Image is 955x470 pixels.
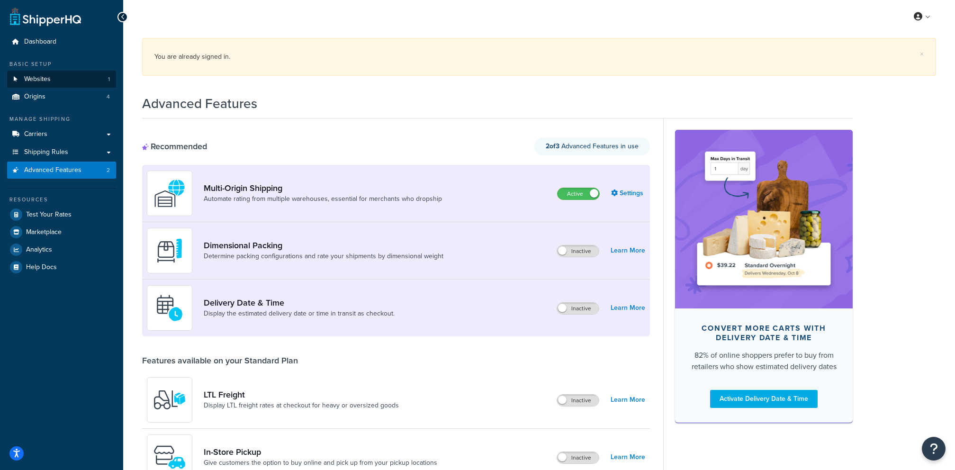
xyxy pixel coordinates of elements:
[153,234,186,267] img: DTVBYsAAAAAASUVORK5CYII=
[107,166,110,174] span: 2
[922,437,946,461] button: Open Resource Center
[7,196,116,204] div: Resources
[690,323,838,342] div: Convert more carts with delivery date & time
[204,401,399,410] a: Display LTL freight rates at checkout for heavy or oversized goods
[204,389,399,400] a: LTL Freight
[7,162,116,179] a: Advanced Features2
[107,93,110,101] span: 4
[611,301,645,315] a: Learn More
[204,447,437,457] a: In-Store Pickup
[204,252,443,261] a: Determine packing configurations and rate your shipments by dimensional weight
[710,389,818,407] a: Activate Delivery Date & Time
[24,93,45,101] span: Origins
[611,393,645,407] a: Learn More
[26,263,57,271] span: Help Docs
[7,241,116,258] a: Analytics
[689,144,838,294] img: feature-image-ddt-36eae7f7280da8017bfb280eaccd9c446f90b1fe08728e4019434db127062ab4.png
[557,303,599,314] label: Inactive
[204,194,442,204] a: Automate rating from multiple warehouses, essential for merchants who dropship
[108,75,110,83] span: 1
[204,458,437,468] a: Give customers the option to buy online and pick up from your pickup locations
[546,141,639,151] span: Advanced Features in use
[153,383,186,416] img: y79ZsPf0fXUFUhFXDzUgf+ktZg5F2+ohG75+v3d2s1D9TjoU8PiyCIluIjV41seZevKCRuEjTPPOKHJsQcmKCXGdfprl3L4q7...
[142,94,257,113] h1: Advanced Features
[153,177,186,210] img: WatD5o0RtDAAAAAElFTkSuQmCC
[611,187,645,200] a: Settings
[24,148,68,156] span: Shipping Rules
[7,224,116,241] a: Marketplace
[557,452,599,463] label: Inactive
[7,71,116,88] li: Websites
[154,50,924,63] div: You are already signed in.
[920,50,924,58] a: ×
[7,259,116,276] a: Help Docs
[26,211,72,219] span: Test Your Rates
[7,88,116,106] a: Origins4
[557,395,599,406] label: Inactive
[690,349,838,372] div: 82% of online shoppers prefer to buy from retailers who show estimated delivery dates
[7,71,116,88] a: Websites1
[7,88,116,106] li: Origins
[24,166,81,174] span: Advanced Features
[24,38,56,46] span: Dashboard
[7,33,116,51] a: Dashboard
[142,355,298,366] div: Features available on your Standard Plan
[204,240,443,251] a: Dimensional Packing
[204,298,395,308] a: Delivery Date & Time
[26,246,52,254] span: Analytics
[142,141,207,152] div: Recommended
[24,130,47,138] span: Carriers
[7,162,116,179] li: Advanced Features
[153,291,186,325] img: gfkeb5ejjkALwAAAABJRU5ErkJggg==
[611,244,645,257] a: Learn More
[7,60,116,68] div: Basic Setup
[611,451,645,464] a: Learn More
[24,75,51,83] span: Websites
[558,188,599,199] label: Active
[557,245,599,257] label: Inactive
[7,126,116,143] a: Carriers
[546,141,559,151] strong: 2 of 3
[7,206,116,223] a: Test Your Rates
[204,183,442,193] a: Multi-Origin Shipping
[7,115,116,123] div: Manage Shipping
[26,228,62,236] span: Marketplace
[204,309,395,318] a: Display the estimated delivery date or time in transit as checkout.
[7,144,116,161] a: Shipping Rules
